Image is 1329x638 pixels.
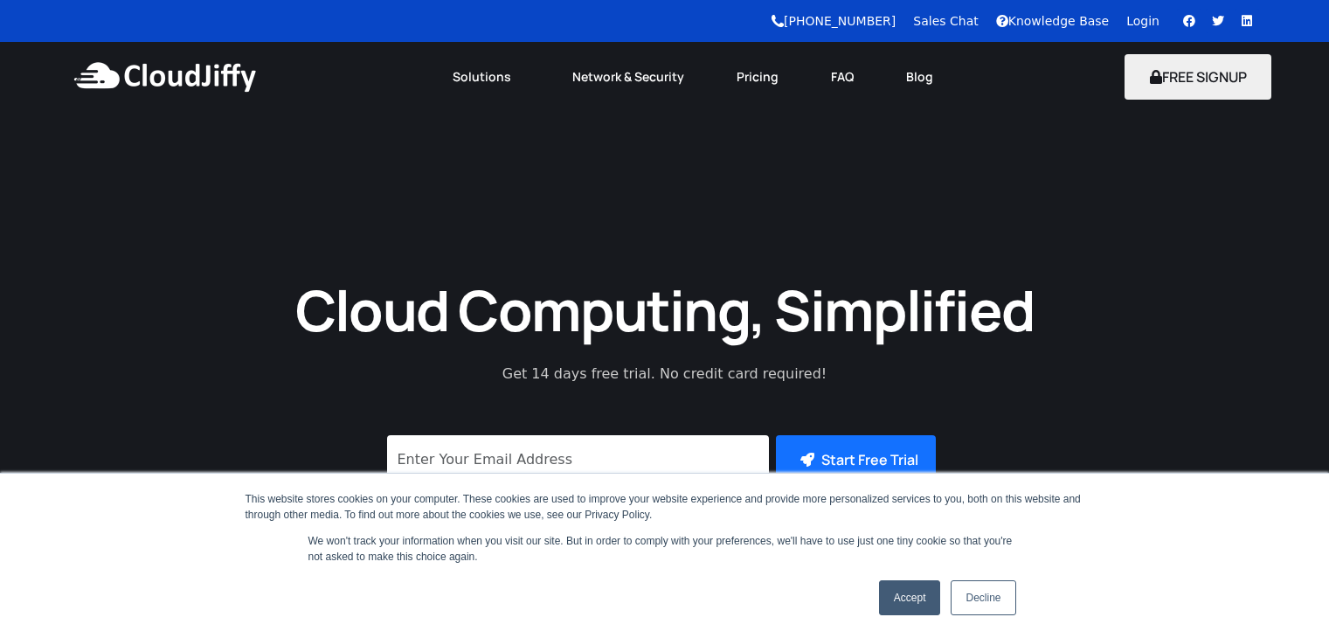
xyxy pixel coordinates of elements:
a: Solutions [426,58,546,96]
a: [PHONE_NUMBER] [772,14,896,28]
a: Accept [879,580,941,615]
a: Blog [880,58,959,96]
iframe: chat widget [1256,568,1312,621]
input: Enter Your Email Address [387,435,769,484]
a: Network & Security [546,58,710,96]
a: FAQ [805,58,880,96]
a: FREE SIGNUP [1125,67,1272,87]
a: Knowledge Base [996,14,1110,28]
div: This website stores cookies on your computer. These cookies are used to improve your website expe... [246,491,1084,523]
a: Decline [951,580,1015,615]
button: Start Free Trial [776,435,936,484]
a: Sales Chat [913,14,978,28]
button: FREE SIGNUP [1125,54,1272,100]
p: Get 14 days free trial. No credit card required! [425,364,905,385]
a: Login [1126,14,1159,28]
h1: Cloud Computing, Simplified [272,274,1058,346]
p: We won't track your information when you visit our site. But in order to comply with your prefere... [308,533,1021,565]
a: Pricing [710,58,805,96]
